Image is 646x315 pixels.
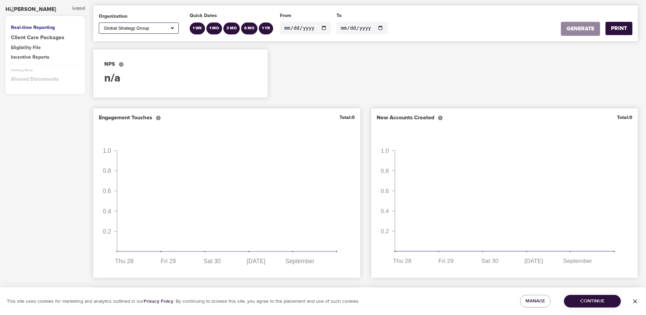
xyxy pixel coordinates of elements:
[567,25,594,33] div: GENERATE
[103,167,111,174] tspan: 0.8
[524,258,543,265] tspan: [DATE]
[206,22,222,34] button: 1 MO
[377,114,443,122] div: New Accounts Created
[381,228,389,235] tspan: 0.2
[262,26,270,31] div: 1 YR
[247,258,265,265] tspan: [DATE]
[72,5,85,13] div: Logout
[144,298,173,304] a: Privacy Policy
[11,75,80,83] div: Shared Documents
[241,22,257,34] button: 6 MO
[104,60,257,68] div: NPS
[569,297,615,305] span: Continue
[617,114,632,121] div: Total: 0
[11,54,80,61] div: Incentive Reports
[119,62,124,67] svg: A widely used satisfaction measure to determine a customer's propensity to recommend the service ...
[161,258,176,265] tspan: Fri 29
[381,147,389,154] tspan: 1.0
[520,295,551,307] button: Manage
[611,25,627,32] div: PRINT
[103,208,111,215] tspan: 0.4
[11,44,80,51] div: Eligibility File
[193,26,202,31] div: 1 WK
[156,115,161,121] svg: The total number of engaged touches of the various eM life features and programs during the period.
[561,22,600,36] button: GENERATE
[393,258,411,265] tspan: Thu 28
[381,167,389,174] tspan: 0.8
[336,12,388,19] div: To
[381,208,389,215] tspan: 0.4
[259,22,273,34] button: 1 YR
[481,258,498,265] tspan: Sat 30
[381,188,389,195] tspan: 0.6
[11,34,80,42] a: Client Care Packages
[605,22,632,35] button: PRINT
[226,26,237,31] div: 3 MO
[190,22,205,34] button: 1 WK
[340,114,355,121] div: Total: 0
[104,71,257,87] div: n/a
[11,24,80,31] div: Real-time Reporting
[103,228,111,235] tspan: 0.2
[204,258,221,265] tspan: Sat 30
[563,258,592,265] tspan: September
[115,258,133,265] tspan: Thu 28
[223,22,240,34] button: 3 MO
[103,188,111,195] tspan: 0.6
[244,26,254,31] div: 6 MO
[11,68,80,73] div: Coming Soon
[209,26,219,31] div: 1 MO
[285,258,314,265] tspan: September
[525,297,545,305] span: Manage
[5,5,56,13] div: Hi, [PERSON_NAME]
[438,115,443,121] svg: The number of new unique participants who created accounts for eM Life.
[190,12,274,19] div: Quick Dates
[103,147,111,154] tspan: 1.0
[99,13,179,20] div: Organization
[99,114,161,122] div: Engagement Touches
[564,295,621,307] button: Continue
[280,12,331,19] div: From
[438,258,454,265] tspan: Fri 29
